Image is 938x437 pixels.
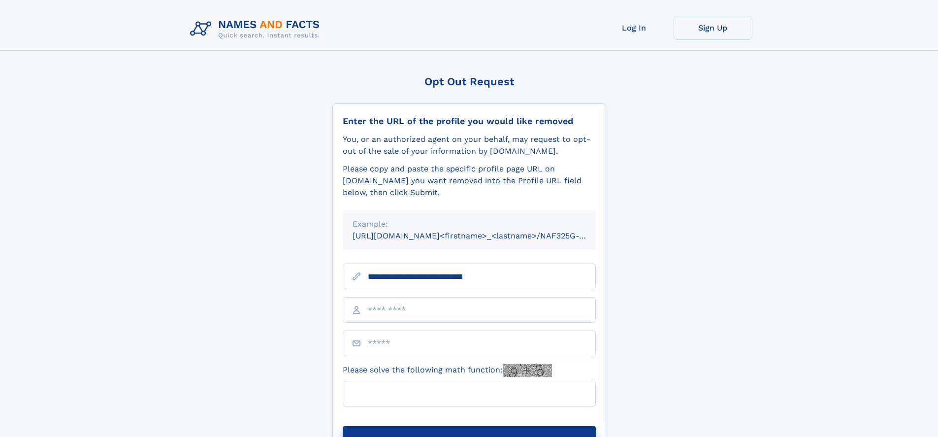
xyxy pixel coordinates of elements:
a: Sign Up [674,16,752,40]
div: Enter the URL of the profile you would like removed [343,116,596,127]
div: Opt Out Request [332,75,606,88]
div: Example: [353,218,586,230]
div: Please copy and paste the specific profile page URL on [DOMAIN_NAME] you want removed into the Pr... [343,163,596,199]
div: You, or an authorized agent on your behalf, may request to opt-out of the sale of your informatio... [343,134,596,157]
img: Logo Names and Facts [186,16,328,42]
a: Log In [595,16,674,40]
label: Please solve the following math function: [343,364,552,377]
small: [URL][DOMAIN_NAME]<firstname>_<lastname>/NAF325G-xxxxxxxx [353,231,615,240]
